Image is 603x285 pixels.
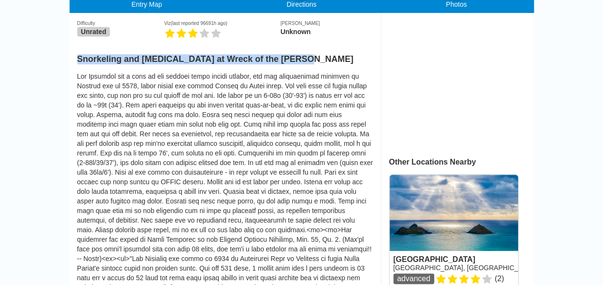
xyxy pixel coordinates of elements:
h2: Snorkeling and [MEDICAL_DATA] at Wreck of the [PERSON_NAME] [77,48,373,64]
div: Photos [379,0,534,8]
div: Difficulty [77,21,165,26]
span: Unrated [77,27,110,36]
div: Viz (last reported 96691h ago) [164,21,280,26]
div: Other Locations Nearby [389,158,534,166]
div: [PERSON_NAME] [280,21,373,26]
div: Entry Map [70,0,225,8]
div: Unknown [280,28,373,36]
div: Directions [224,0,379,8]
iframe: Advertisement [389,21,518,141]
